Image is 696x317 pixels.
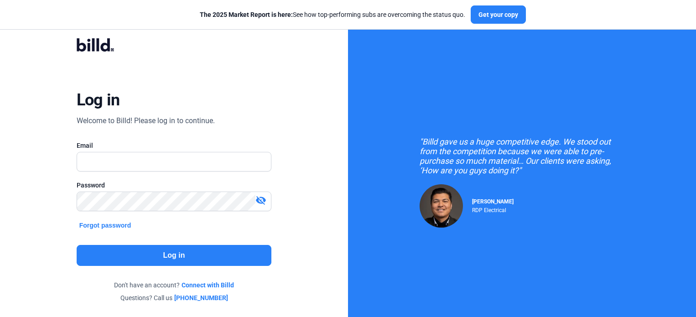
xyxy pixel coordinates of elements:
[182,281,234,290] a: Connect with Billd
[174,293,228,302] a: [PHONE_NUMBER]
[77,90,120,110] div: Log in
[77,293,272,302] div: Questions? Call us
[77,220,134,230] button: Forgot password
[471,5,526,24] button: Get your copy
[77,245,272,266] button: Log in
[77,115,215,126] div: Welcome to Billd! Please log in to continue.
[200,11,293,18] span: The 2025 Market Report is here:
[420,184,463,228] img: Raul Pacheco
[472,198,514,205] span: [PERSON_NAME]
[255,195,266,206] mat-icon: visibility_off
[77,141,272,150] div: Email
[200,10,465,19] div: See how top-performing subs are overcoming the status quo.
[420,137,625,175] div: "Billd gave us a huge competitive edge. We stood out from the competition because we were able to...
[77,181,272,190] div: Password
[472,205,514,213] div: RDP Electrical
[77,281,272,290] div: Don't have an account?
